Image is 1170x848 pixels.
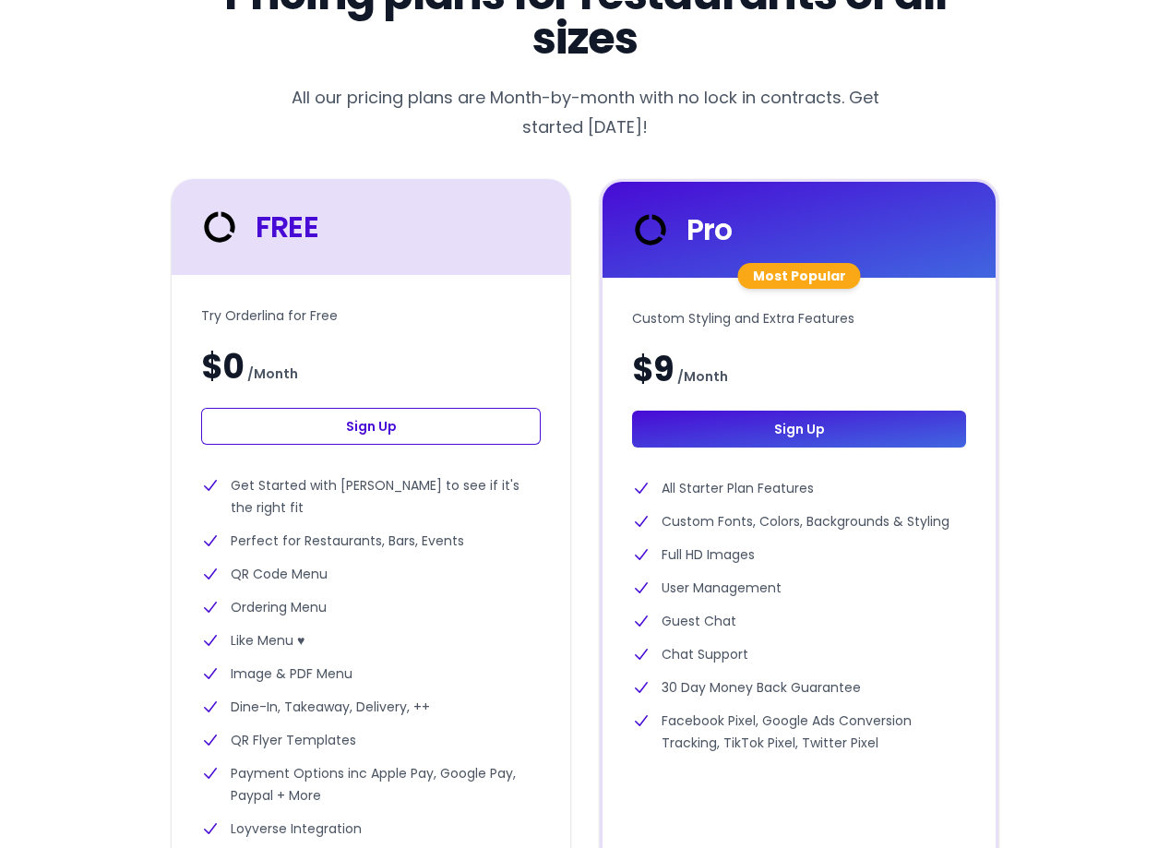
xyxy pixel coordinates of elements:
p: Custom Styling and Extra Features [632,307,966,329]
li: Custom Fonts, Colors, Backgrounds & Styling [632,510,966,532]
li: 30 Day Money Back Guarantee [632,676,966,699]
li: Like Menu ♥ [201,629,541,651]
li: Ordering Menu [201,596,541,618]
li: User Management [632,577,966,599]
li: Chat Support [632,643,966,665]
div: Pro [628,208,733,252]
span: $9 [632,352,674,388]
div: FREE [197,205,318,249]
li: QR Code Menu [201,563,541,585]
span: / Month [247,363,298,385]
li: Full HD Images [632,543,966,566]
a: Sign Up [632,411,966,448]
li: Get Started with [PERSON_NAME] to see if it's the right fit [201,474,541,519]
li: Image & PDF Menu [201,663,541,685]
div: Most Popular [738,263,861,289]
li: QR Flyer Templates [201,729,541,751]
span: / Month [677,365,728,388]
p: Try Orderlina for Free [201,305,541,327]
p: All our pricing plans are Month-by-month with no lock in contracts. Get started [DATE]! [275,83,895,142]
li: Guest Chat [632,610,966,632]
li: Facebook Pixel, Google Ads Conversion Tracking, TikTok Pixel, Twitter Pixel [632,710,966,754]
li: Dine-In, Takeaway, Delivery, ++ [201,696,541,718]
a: Sign Up [201,408,541,445]
li: Loyverse Integration [201,818,541,840]
li: All Starter Plan Features [632,477,966,499]
li: Payment Options inc Apple Pay, Google Pay, Paypal + More [201,762,541,806]
li: Perfect for Restaurants, Bars, Events [201,530,541,552]
span: $0 [201,349,244,386]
